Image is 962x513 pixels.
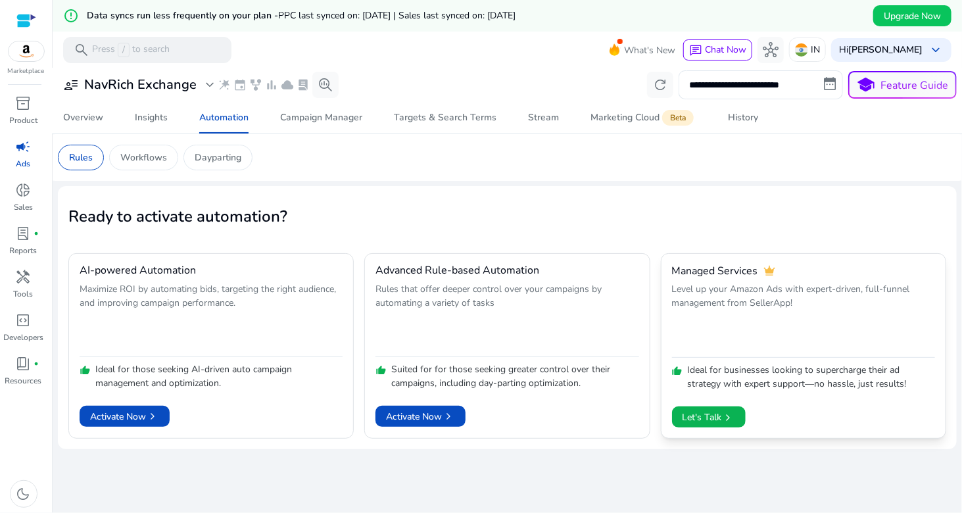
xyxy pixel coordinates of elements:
span: thumb_up [375,365,386,376]
span: thumb_up [80,365,90,376]
button: schoolFeature Guide [848,71,957,99]
button: Activate Nowchevron_right [80,406,170,427]
div: Insights [135,113,168,122]
button: Let's Talkchevron_right [672,406,746,427]
p: Tools [14,288,34,300]
p: IN [811,38,820,61]
button: refresh [647,72,673,98]
span: crown [763,264,777,278]
div: History [728,113,758,122]
h4: AI-powered Automation [80,264,196,277]
span: / [118,43,130,57]
p: Rules that offer deeper control over your campaigns by automating a variety of tasks [375,282,638,353]
p: Ads [16,158,31,170]
p: Level up your Amazon Ads with expert-driven, full-funnel management from SellerApp! [672,282,935,353]
div: Targets & Search Terms [394,113,496,122]
h4: Advanced Rule-based Automation [375,264,539,277]
b: [PERSON_NAME] [848,43,923,56]
button: Activate Nowchevron_right [375,406,466,427]
p: Developers [3,331,43,343]
span: donut_small [16,182,32,198]
p: Feature Guide [881,78,949,93]
span: Chat Now [705,43,746,56]
span: inventory_2 [16,95,32,111]
h3: NavRich Exchange [84,77,197,93]
span: What's New [624,39,675,62]
span: dark_mode [16,486,32,502]
button: search_insights [312,72,339,98]
span: chat [689,44,702,57]
h4: Managed Services [672,265,758,278]
div: Campaign Manager [280,113,362,122]
p: Reports [10,245,37,256]
p: Ideal for businesses looking to supercharge their ad strategy with expert support—no hassle, just... [688,363,935,391]
h2: Ready to activate automation? [68,207,946,226]
img: in.svg [795,43,808,57]
span: PPC last synced on: [DATE] | Sales last synced on: [DATE] [278,9,516,22]
p: Product [9,114,37,126]
span: family_history [249,78,262,91]
span: chevron_right [442,410,455,423]
span: fiber_manual_record [34,361,39,366]
span: lab_profile [16,226,32,241]
span: chevron_right [146,410,159,423]
img: amazon.svg [9,41,44,61]
div: Stream [528,113,559,122]
span: book_4 [16,356,32,372]
div: Marketing Cloud [590,112,696,123]
span: refresh [652,77,668,93]
p: Marketplace [8,66,45,76]
span: school [857,76,876,95]
span: handyman [16,269,32,285]
h5: Data syncs run less frequently on your plan - [87,11,516,22]
span: keyboard_arrow_down [928,42,944,58]
span: wand_stars [218,78,231,91]
span: thumb_up [672,366,683,376]
button: Upgrade Now [873,5,951,26]
p: Maximize ROI by automating bids, targeting the right audience, and improving campaign performance. [80,282,343,353]
p: Resources [5,375,42,387]
p: Suited for for those seeking greater control over their campaigns, including day-parting optimiza... [391,362,638,390]
span: search [74,42,89,58]
button: hub [758,37,784,63]
span: fiber_manual_record [34,231,39,236]
mat-icon: error_outline [63,8,79,24]
span: Activate Now [90,410,159,424]
div: Automation [199,113,249,122]
p: Ideal for those seeking AI-driven auto campaign management and optimization. [95,362,343,390]
p: Rules [69,151,93,164]
p: Press to search [92,43,170,57]
span: user_attributes [63,77,79,93]
span: lab_profile [297,78,310,91]
span: bar_chart [265,78,278,91]
span: chevron_right [722,411,735,424]
span: code_blocks [16,312,32,328]
span: Upgrade Now [884,9,941,23]
div: Overview [63,113,103,122]
p: Hi [839,45,923,55]
span: expand_more [202,77,218,93]
span: Let's Talk [683,406,735,429]
span: hub [763,42,779,58]
span: search_insights [318,77,333,93]
span: campaign [16,139,32,155]
p: Sales [14,201,33,213]
span: event [233,78,247,91]
span: cloud [281,78,294,91]
button: chatChat Now [683,39,752,61]
p: Workflows [120,151,167,164]
span: Activate Now [386,410,455,424]
p: Dayparting [195,151,241,164]
span: Beta [662,110,694,126]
